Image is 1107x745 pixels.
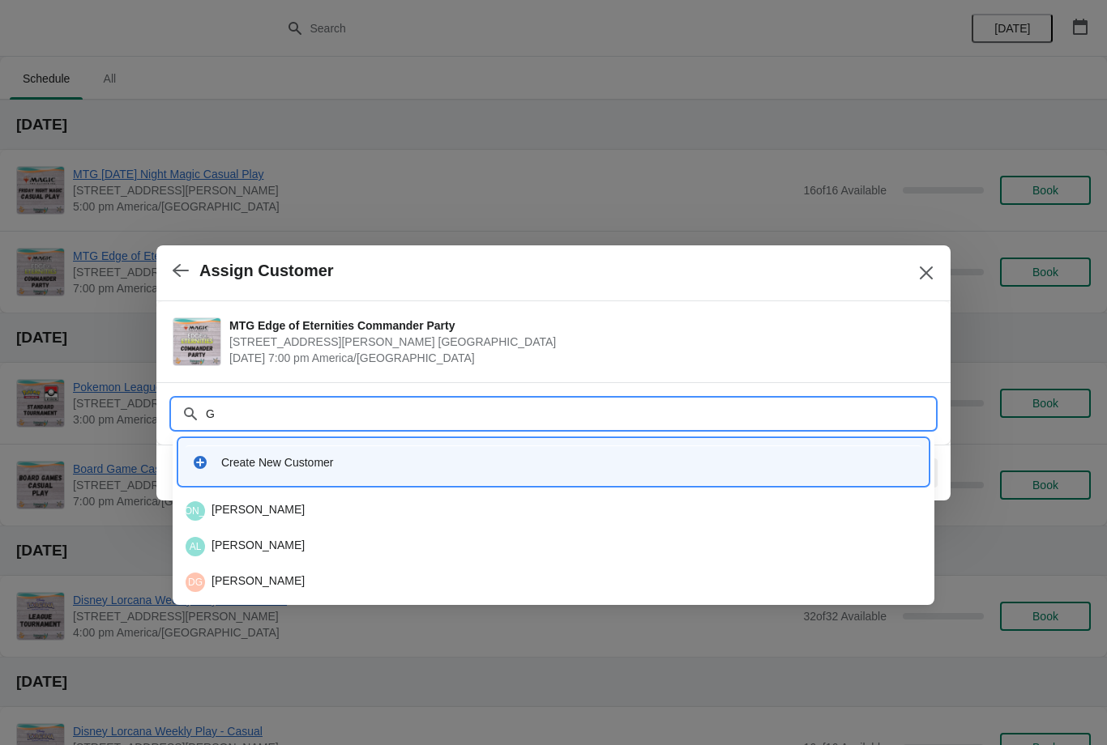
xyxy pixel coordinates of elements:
[186,573,205,592] span: Devvon Greer
[912,258,941,287] button: Close
[173,495,934,527] li: Justin Ortez
[173,563,934,598] li: Devvon Greer
[221,454,915,470] div: Create New Customer
[190,541,202,552] text: AL
[173,318,220,365] img: MTG Edge of Eternities Commander Party | 2040 Louetta Rd. Suite I Spring, TX 77388 | September 5 ...
[186,537,205,556] span: Anthony Lamb
[186,573,921,592] div: [PERSON_NAME]
[229,334,926,350] span: [STREET_ADDRESS][PERSON_NAME] [GEOGRAPHIC_DATA]
[205,399,934,428] input: Search customer name or email
[199,262,334,280] h2: Assign Customer
[186,501,921,521] div: [PERSON_NAME]
[173,527,934,563] li: Anthony Lamb
[156,505,236,517] text: [PERSON_NAME]
[229,350,926,366] span: [DATE] 7:00 pm America/[GEOGRAPHIC_DATA]
[188,577,203,588] text: DG
[229,317,926,334] span: MTG Edge of Eternities Commander Party
[186,501,205,521] span: Justin Ortez
[186,537,921,556] div: [PERSON_NAME]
